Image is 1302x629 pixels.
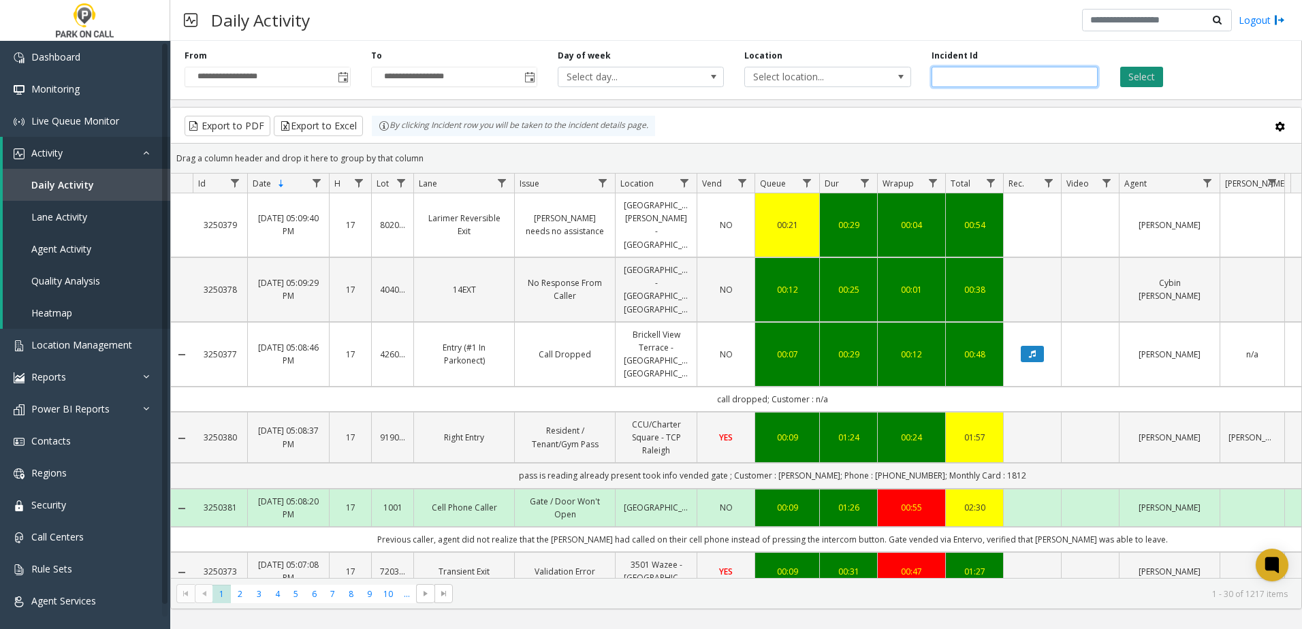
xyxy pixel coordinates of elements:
img: 'icon' [14,84,25,95]
a: 00:54 [954,219,995,231]
a: 720350 [380,565,405,578]
div: 00:07 [763,348,811,361]
a: 00:47 [886,565,937,578]
span: Go to the next page [416,584,434,603]
a: Transient Exit [422,565,506,578]
a: 00:55 [886,501,937,514]
a: 00:09 [763,431,811,444]
a: 3250380 [201,431,239,444]
span: Page 7 [323,585,342,603]
a: 02:30 [954,501,995,514]
span: Toggle popup [335,67,350,86]
span: YES [719,432,733,443]
label: From [185,50,207,62]
a: 3250373 [201,565,239,578]
span: Lot [377,178,389,189]
a: 00:12 [763,283,811,296]
a: Total Filter Menu [982,174,1000,192]
span: Location [620,178,654,189]
a: 00:38 [954,283,995,296]
span: Security [31,498,66,511]
a: 3250379 [201,219,239,231]
a: 00:09 [763,565,811,578]
span: Lane [419,178,437,189]
div: By clicking Incident row you will be taken to the incident details page. [372,116,655,136]
span: YES [719,566,733,577]
a: 00:04 [886,219,937,231]
label: Day of week [558,50,611,62]
div: 00:24 [886,431,937,444]
span: Video [1066,178,1089,189]
a: 01:26 [828,501,869,514]
span: Page 10 [379,585,398,603]
a: [PERSON_NAME] [1128,431,1211,444]
span: Toggle popup [522,67,537,86]
a: 17 [338,283,363,296]
a: 00:29 [828,348,869,361]
label: Incident Id [932,50,978,62]
a: Rec. Filter Menu [1040,174,1058,192]
span: Page 1 [212,585,231,603]
div: 00:31 [828,565,869,578]
span: Page 4 [268,585,287,603]
a: Brickell View Terrace - [GEOGRAPHIC_DATA] [GEOGRAPHIC_DATA] [624,328,688,381]
div: Drag a column header and drop it here to group by that column [171,146,1301,170]
a: Cybin [PERSON_NAME] [1128,276,1211,302]
span: Go to the next page [420,588,431,599]
span: Dashboard [31,50,80,63]
a: Location Filter Menu [676,174,694,192]
a: 01:27 [954,565,995,578]
a: NO [705,348,746,361]
a: 00:48 [954,348,995,361]
a: 3250377 [201,348,239,361]
label: Location [744,50,782,62]
span: Location Management [31,338,132,351]
img: 'icon' [14,564,25,575]
span: Go to the last page [439,588,449,599]
a: H Filter Menu [350,174,368,192]
label: To [371,50,382,62]
img: 'icon' [14,436,25,447]
button: Export to Excel [274,116,363,136]
div: 00:01 [886,283,937,296]
div: 00:29 [828,219,869,231]
span: Page 2 [231,585,249,603]
a: Right Entry [422,431,506,444]
a: 802025 [380,219,405,231]
span: Agent Services [31,594,96,607]
img: 'icon' [14,468,25,479]
a: [GEOGRAPHIC_DATA][PERSON_NAME] - [GEOGRAPHIC_DATA] [624,199,688,251]
a: No Response From Caller [523,276,607,302]
a: Lane Filter Menu [493,174,511,192]
span: Page 6 [305,585,323,603]
span: Dur [825,178,839,189]
a: [DATE] 05:08:37 PM [256,424,321,450]
a: [DATE] 05:08:20 PM [256,495,321,521]
a: CCU/Charter Square - TCP Raleigh [624,418,688,457]
a: 00:25 [828,283,869,296]
span: Select day... [558,67,690,86]
a: Dur Filter Menu [856,174,874,192]
a: 1001 [380,501,405,514]
a: 00:12 [886,348,937,361]
span: Page 3 [250,585,268,603]
span: Activity [31,146,63,159]
a: Quality Analysis [3,265,170,297]
a: 426000 [380,348,405,361]
span: Regions [31,466,67,479]
a: YES [705,431,746,444]
span: Issue [520,178,539,189]
span: Select location... [745,67,877,86]
a: Lot Filter Menu [392,174,411,192]
a: [PERSON_NAME] [1128,348,1211,361]
span: Rule Sets [31,562,72,575]
a: Queue Filter Menu [798,174,816,192]
a: YES [705,565,746,578]
a: Activity [3,137,170,169]
a: [DATE] 05:09:29 PM [256,276,321,302]
span: NO [720,349,733,360]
